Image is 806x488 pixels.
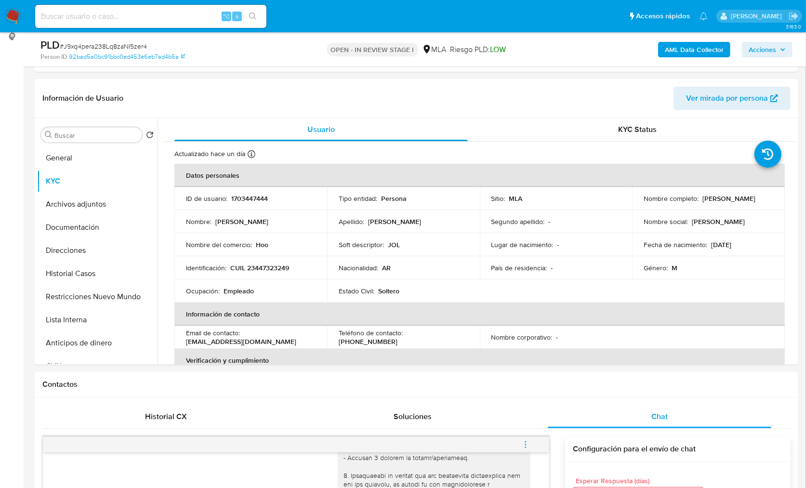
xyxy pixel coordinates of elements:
[223,12,230,21] span: ⌥
[174,349,785,372] th: Verificación y cumplimiento
[42,93,123,103] h1: Información de Usuario
[37,239,158,262] button: Direcciones
[509,194,523,203] p: MLA
[491,333,553,342] p: Nombre corporativo :
[174,164,785,187] th: Datos personales
[422,44,447,55] div: MLA
[40,37,60,53] b: PLD
[672,264,677,272] p: M
[651,411,668,422] span: Chat
[69,53,185,61] a: 92bad5a0bc91bbc0ed453e6eb7ad4b5a
[711,240,731,249] p: [DATE]
[236,12,238,21] span: s
[556,333,558,342] p: -
[731,12,785,21] p: jian.marin@mercadolibre.com
[215,217,268,226] p: [PERSON_NAME]
[644,240,707,249] p: Fecha de nacimiento :
[742,42,793,57] button: Acciones
[186,264,226,272] p: Identificación :
[54,131,138,140] input: Buscar
[551,264,553,272] p: -
[692,217,745,226] p: [PERSON_NAME]
[644,264,668,272] p: Género :
[339,217,364,226] p: Apellido :
[307,124,335,135] span: Usuario
[674,87,791,110] button: Ver mirada por persona
[339,264,378,272] p: Nacionalidad :
[381,194,407,203] p: Persona
[37,355,158,378] button: CVU
[186,337,296,346] p: [EMAIL_ADDRESS][DOMAIN_NAME]
[573,444,783,454] h3: Configuración para el envío de chat
[576,477,707,485] span: Esperar Respuesta (días)
[702,194,755,203] p: [PERSON_NAME]
[256,240,268,249] p: Hoo
[224,287,254,295] p: Empleado
[789,11,799,21] a: Salir
[665,42,724,57] b: AML Data Collector
[174,303,785,326] th: Información de contacto
[510,433,542,456] button: menu-action
[37,146,158,170] button: General
[382,264,391,272] p: AR
[146,131,154,142] button: Volver al orden por defecto
[339,240,384,249] p: Soft descriptor :
[37,262,158,285] button: Historial Casos
[231,194,268,203] p: 1703447444
[339,337,397,346] p: [PHONE_NUMBER]
[368,217,421,226] p: [PERSON_NAME]
[786,23,801,30] span: 3.163.0
[327,43,418,56] p: OPEN - IN REVIEW STAGE I
[450,44,506,55] span: Riesgo PLD:
[339,329,403,337] p: Teléfono de contacto :
[491,217,545,226] p: Segundo apellido :
[35,10,266,23] input: Buscar usuario o caso...
[60,41,147,51] span: # J9xq4pera238Lq8zaNI5zer4
[45,131,53,139] button: Buscar
[40,53,67,61] b: Person ID
[37,308,158,331] button: Lista Interna
[700,12,708,20] a: Notificaciones
[557,240,559,249] p: -
[37,170,158,193] button: KYC
[37,193,158,216] button: Archivos adjuntos
[42,380,791,389] h1: Contactos
[339,194,377,203] p: Tipo entidad :
[230,264,289,272] p: CUIL 23447323249
[388,240,400,249] p: JOL
[186,329,240,337] p: Email de contacto :
[636,11,690,21] span: Accesos rápidos
[490,44,506,55] span: LOW
[644,194,699,203] p: Nombre completo :
[243,10,263,23] button: search-icon
[749,42,776,57] span: Acciones
[619,124,657,135] span: KYC Status
[491,264,547,272] p: País de residencia :
[37,331,158,355] button: Anticipos de dinero
[174,149,245,158] p: Actualizado hace un día
[491,240,554,249] p: Lugar de nacimiento :
[186,194,227,203] p: ID de usuario :
[394,411,432,422] span: Soluciones
[378,287,399,295] p: Soltero
[186,287,220,295] p: Ocupación :
[37,285,158,308] button: Restricciones Nuevo Mundo
[339,287,374,295] p: Estado Civil :
[186,240,252,249] p: Nombre del comercio :
[549,217,551,226] p: -
[491,194,505,203] p: Sitio :
[658,42,730,57] button: AML Data Collector
[37,216,158,239] button: Documentación
[186,217,211,226] p: Nombre :
[145,411,187,422] span: Historial CX
[644,217,688,226] p: Nombre social :
[686,87,768,110] span: Ver mirada por persona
